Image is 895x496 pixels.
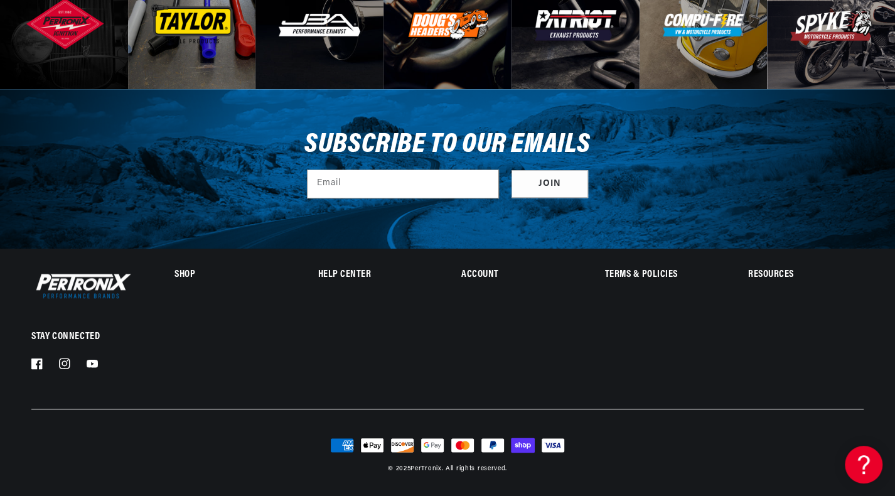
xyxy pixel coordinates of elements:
[446,465,507,472] small: All rights reserved.
[512,170,588,198] button: Subscribe
[308,170,498,198] input: Email
[461,271,576,279] summary: Account
[605,271,720,279] summary: Terms & policies
[31,330,134,343] p: Stay Connected
[31,271,132,301] img: Pertronix
[410,465,441,472] a: PerTronix
[748,271,863,279] summary: Resources
[318,271,433,279] summary: Help Center
[388,465,443,472] small: © 2025 .
[174,271,289,279] summary: Shop
[304,133,591,157] h3: Subscribe to our emails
